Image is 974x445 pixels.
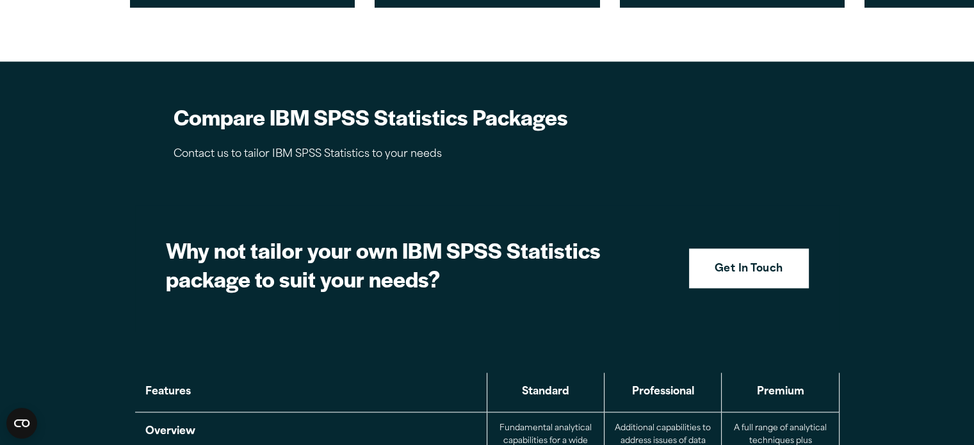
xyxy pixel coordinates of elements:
th: Professional [605,373,722,412]
strong: Get In Touch [715,261,783,278]
th: Premium [722,373,839,412]
th: Features [135,373,487,412]
a: Get In Touch [689,248,809,288]
h2: Compare IBM SPSS Statistics Packages [174,102,603,131]
button: Open CMP widget [6,408,37,439]
p: Contact us to tailor IBM SPSS Statistics to your needs [174,145,603,164]
p: Overview [145,423,476,441]
th: Standard [487,373,604,412]
h2: Why not tailor your own IBM SPSS Statistics package to suit your needs? [166,236,614,293]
